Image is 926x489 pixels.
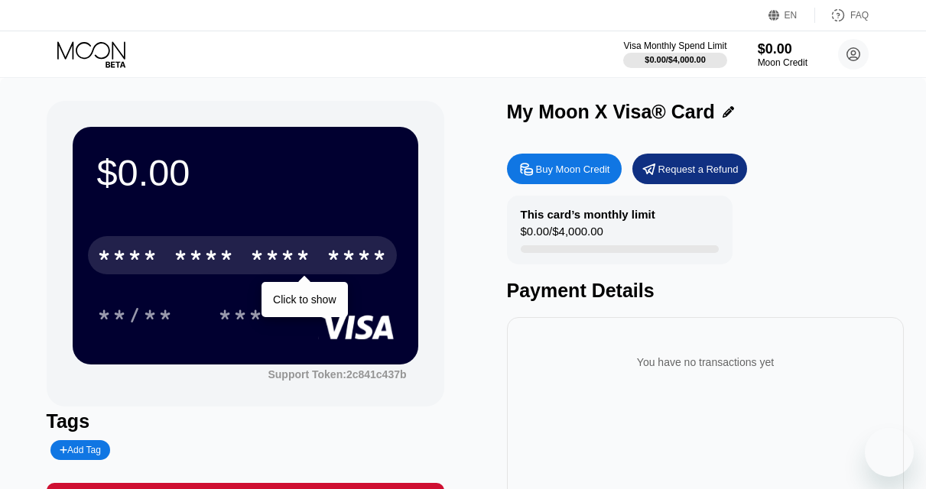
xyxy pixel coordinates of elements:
[815,8,869,23] div: FAQ
[521,225,603,245] div: $0.00 / $4,000.00
[758,57,807,68] div: Moon Credit
[623,40,726,68] div: Visa Monthly Spend Limit$0.00/$4,000.00
[273,293,336,306] div: Click to show
[507,280,905,302] div: Payment Details
[519,341,892,384] div: You have no transactions yet
[97,151,394,194] div: $0.00
[268,368,406,381] div: Support Token: 2c841c437b
[758,41,807,68] div: $0.00Moon Credit
[865,428,914,477] iframe: Button to launch messaging window
[758,41,807,57] div: $0.00
[521,208,655,221] div: This card’s monthly limit
[268,368,406,381] div: Support Token:2c841c437b
[785,10,798,21] div: EN
[50,440,110,460] div: Add Tag
[645,55,706,64] div: $0.00 / $4,000.00
[507,154,622,184] div: Buy Moon Credit
[507,101,715,123] div: My Moon X Visa® Card
[768,8,815,23] div: EN
[536,163,610,176] div: Buy Moon Credit
[60,445,101,455] div: Add Tag
[658,163,739,176] div: Request a Refund
[623,40,726,51] div: Visa Monthly Spend Limit
[850,10,869,21] div: FAQ
[632,154,747,184] div: Request a Refund
[47,410,444,432] div: Tags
